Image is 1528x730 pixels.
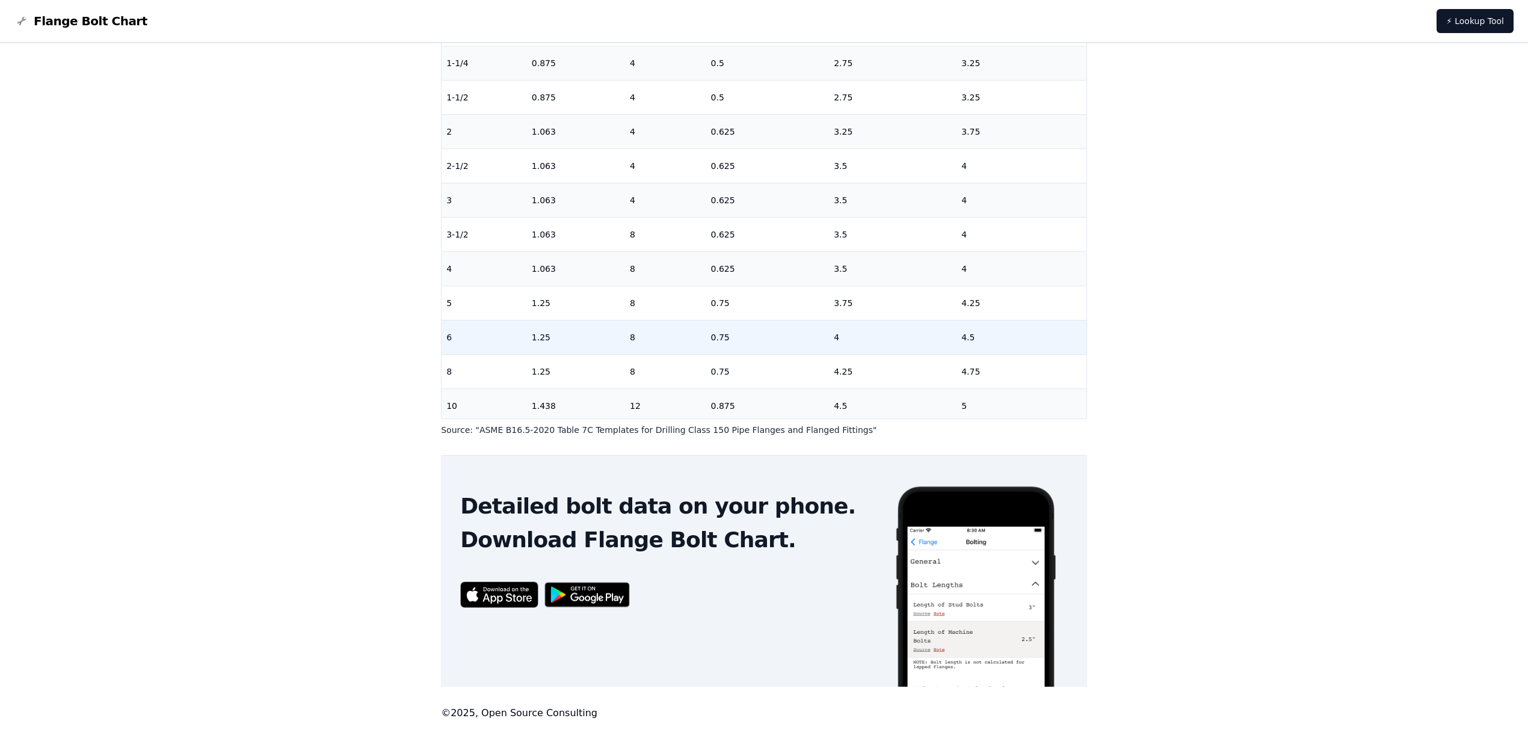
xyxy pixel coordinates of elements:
td: 4.25 [957,286,1086,320]
td: 1.25 [527,286,625,320]
td: 4.5 [957,320,1086,354]
td: 0.875 [527,46,625,80]
td: 1.063 [527,183,625,217]
td: 1.063 [527,217,625,251]
td: 3.5 [829,183,957,217]
td: 0.5 [706,46,830,80]
td: 8 [625,217,706,251]
td: 2 [442,114,527,149]
td: 6 [442,320,527,354]
td: 1.063 [527,149,625,183]
td: 4.25 [829,354,957,388]
td: 10 [442,388,527,423]
p: Source: " ASME B16.5-2020 Table 7C Templates for Drilling Class 150 Pipe Flanges and Flanged Fitt... [441,424,1087,436]
td: 4 [442,251,527,286]
img: App Store badge for the Flange Bolt Chart app [460,581,538,607]
td: 1-1/2 [442,80,527,114]
td: 1.25 [527,354,625,388]
td: 3.5 [829,251,957,286]
a: ⚡ Lookup Tool [1437,9,1514,33]
td: 0.5 [706,80,830,114]
td: 4 [625,183,706,217]
td: 3.5 [829,217,957,251]
td: 4.5 [829,388,957,423]
footer: © 2025 , Open Source Consulting [441,706,1087,720]
td: 0.625 [706,183,830,217]
td: 2.75 [829,80,957,114]
img: Flange Bolt Chart Logo [14,14,29,28]
td: 4 [829,320,957,354]
td: 4 [957,149,1086,183]
td: 4 [625,114,706,149]
td: 4 [957,183,1086,217]
td: 3 [442,183,527,217]
h2: Download Flange Bolt Chart. [460,528,875,552]
td: 12 [625,388,706,423]
td: 5 [442,286,527,320]
td: 3.75 [957,114,1086,149]
td: 4 [957,217,1086,251]
td: 0.75 [706,286,830,320]
td: 0.875 [527,80,625,114]
td: 1.063 [527,114,625,149]
span: Flange Bolt Chart [34,13,147,29]
td: 8 [625,320,706,354]
td: 5 [957,388,1086,423]
img: Get it on Google Play [538,576,636,614]
td: 0.75 [706,320,830,354]
td: 3.25 [829,114,957,149]
td: 0.625 [706,114,830,149]
td: 0.625 [706,251,830,286]
td: 3.25 [957,80,1086,114]
td: 0.75 [706,354,830,388]
td: 3.25 [957,46,1086,80]
td: 4 [625,46,706,80]
td: 8 [625,354,706,388]
td: 4.75 [957,354,1086,388]
td: 1.438 [527,388,625,423]
td: 0.625 [706,217,830,251]
td: 8 [625,286,706,320]
td: 4 [625,80,706,114]
td: 0.875 [706,388,830,423]
td: 1.063 [527,251,625,286]
td: 2.75 [829,46,957,80]
td: 4 [625,149,706,183]
td: 3.75 [829,286,957,320]
td: 3-1/2 [442,217,527,251]
td: 8 [625,251,706,286]
td: 3.5 [829,149,957,183]
td: 1-1/4 [442,46,527,80]
td: 2-1/2 [442,149,527,183]
td: 8 [442,354,527,388]
td: 1.25 [527,320,625,354]
td: 0.625 [706,149,830,183]
a: Flange Bolt Chart LogoFlange Bolt Chart [14,13,147,29]
td: 4 [957,251,1086,286]
h2: Detailed bolt data on your phone. [460,494,875,518]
